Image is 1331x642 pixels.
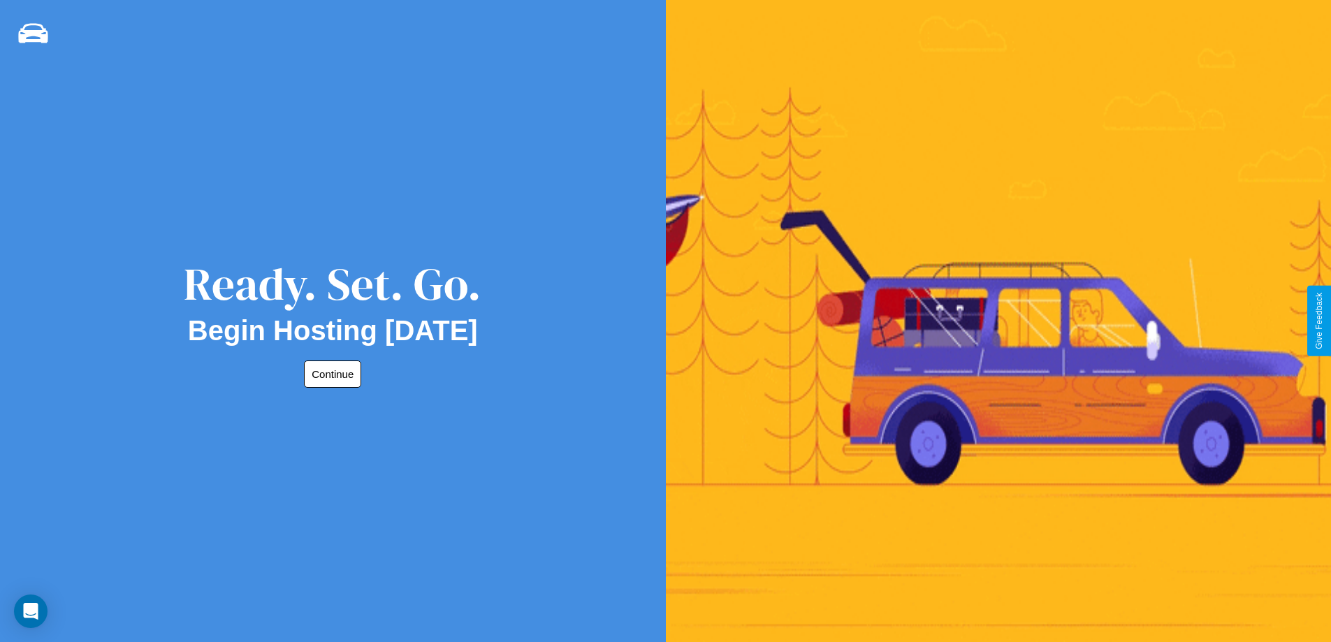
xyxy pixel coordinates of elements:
[188,315,478,346] h2: Begin Hosting [DATE]
[304,360,361,388] button: Continue
[1314,293,1324,349] div: Give Feedback
[14,594,48,628] div: Open Intercom Messenger
[184,253,481,315] div: Ready. Set. Go.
